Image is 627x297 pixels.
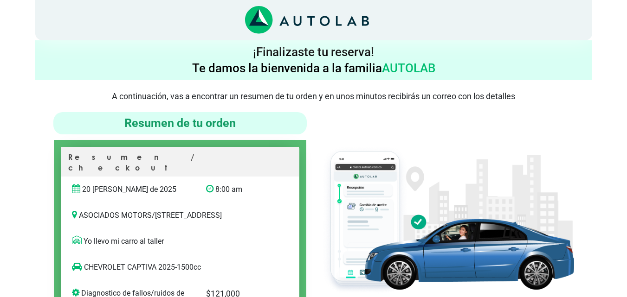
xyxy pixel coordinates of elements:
p: ASOCIADOS MOTORS / [STREET_ADDRESS] [72,210,288,221]
h4: Resumen de tu orden [57,116,303,131]
p: Resumen / checkout [68,152,292,177]
p: 20 [PERSON_NAME] de 2025 [72,184,192,195]
h4: ¡Finalizaste tu reserva! Te damos la bienvenida a la familia [39,44,588,76]
span: AUTOLAB [382,61,435,75]
p: 8:00 am [206,184,269,195]
a: Link al sitio de autolab [245,15,369,24]
p: A continuación, vas a encontrar un resumen de tu orden y en unos minutos recibirás un correo con ... [35,91,592,101]
p: CHEVROLET CAPTIVA 2025-1500cc [72,262,269,273]
p: Yo llevo mi carro al taller [72,236,288,247]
